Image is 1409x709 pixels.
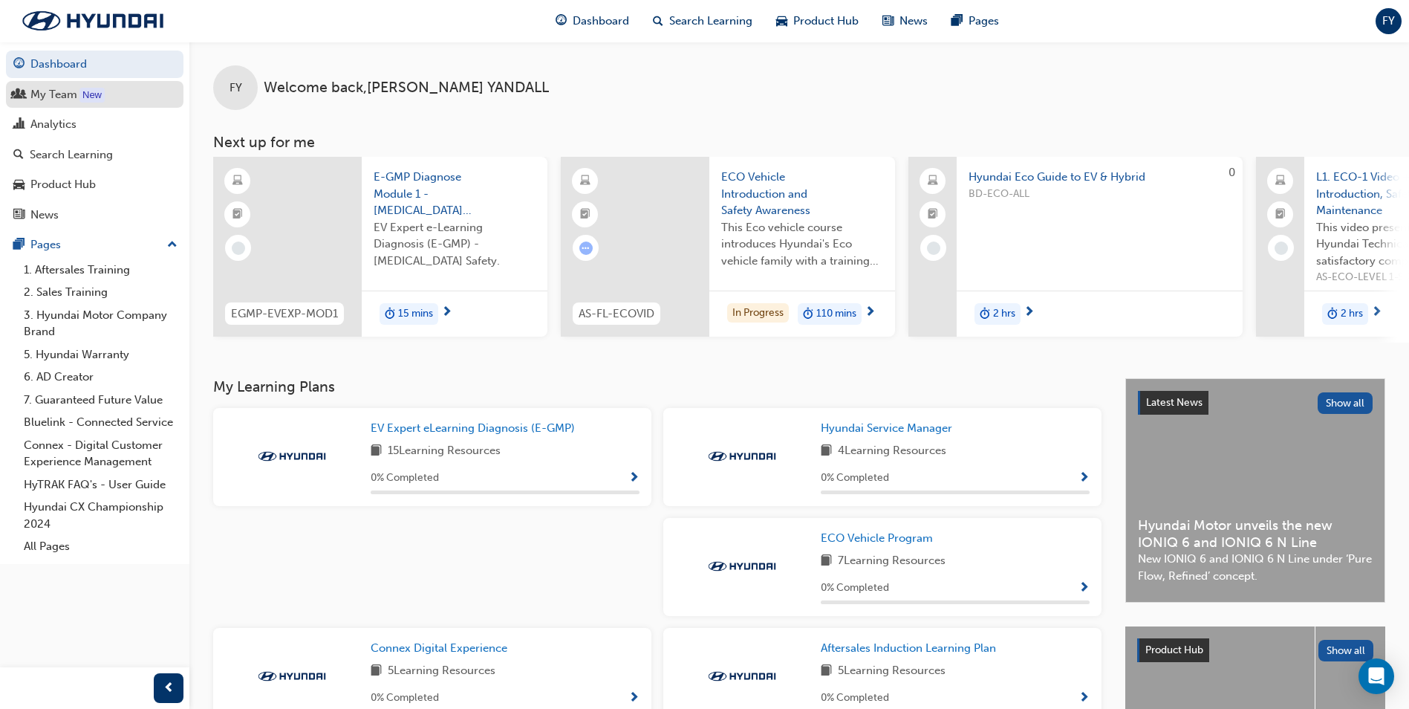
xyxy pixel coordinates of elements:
a: news-iconNews [871,6,940,36]
span: 0 % Completed [821,690,889,707]
span: E-GMP Diagnose Module 1 - [MEDICAL_DATA] Safety [374,169,536,219]
span: booktick-icon [1275,205,1286,224]
span: learningRecordVerb_ATTEMPT-icon [579,242,593,255]
span: duration-icon [1327,305,1338,324]
span: learningRecordVerb_NONE-icon [927,242,940,255]
div: Tooltip anchor [79,88,105,103]
span: learningResourceType_ELEARNING-icon [232,172,243,191]
div: My Team [30,86,77,103]
span: book-icon [821,662,832,681]
span: Latest News [1146,396,1203,409]
div: Pages [30,236,61,253]
span: book-icon [371,442,382,461]
button: Show Progress [1078,689,1090,708]
span: car-icon [13,178,25,192]
span: learningRecordVerb_NONE-icon [1275,242,1288,255]
span: 4 Learning Resources [838,442,946,461]
a: pages-iconPages [940,6,1011,36]
span: 5 Learning Resources [838,662,946,681]
a: Search Learning [6,141,183,169]
h3: Next up for me [189,134,1409,151]
span: 5 Learning Resources [388,662,495,681]
a: HyTRAK FAQ's - User Guide [18,473,183,496]
span: learningResourceType_ELEARNING-icon [580,172,590,191]
a: Hyundai CX Championship 2024 [18,496,183,535]
a: Latest NewsShow allHyundai Motor unveils the new IONIQ 6 and IONIQ 6 N LineNew IONIQ 6 and IONIQ ... [1125,378,1385,603]
a: guage-iconDashboard [544,6,641,36]
a: Aftersales Induction Learning Plan [821,640,1002,657]
span: ECO Vehicle Program [821,531,933,545]
span: BD-ECO-ALL [969,186,1231,203]
a: ECO Vehicle Program [821,530,939,547]
span: FY [230,80,242,97]
div: Open Intercom Messenger [1358,658,1394,694]
a: All Pages [18,535,183,558]
span: pages-icon [951,12,963,30]
div: Product Hub [30,176,96,193]
span: Show Progress [1078,472,1090,485]
span: book-icon [371,662,382,681]
span: Show Progress [628,472,640,485]
div: In Progress [727,303,789,323]
span: 0 % Completed [371,690,439,707]
span: next-icon [441,306,452,320]
span: EV Expert eLearning Diagnosis (E-GMP) [371,421,575,435]
span: Connex Digital Experience [371,641,507,655]
a: Connex Digital Experience [371,640,513,657]
span: Hyundai Motor unveils the new IONIQ 6 and IONIQ 6 N Line [1138,517,1373,551]
span: 7 Learning Resources [838,552,946,571]
span: Welcome back , [PERSON_NAME] YANDALL [264,80,549,97]
a: Analytics [6,111,183,138]
span: next-icon [865,306,876,320]
a: Latest NewsShow all [1138,391,1373,415]
span: 0 % Completed [821,470,889,487]
span: Search Learning [669,13,752,30]
span: guage-icon [556,12,567,30]
span: This Eco vehicle course introduces Hyundai's Eco vehicle family with a training video presentatio... [721,219,883,270]
span: news-icon [882,12,894,30]
span: EV Expert e-Learning Diagnosis (E-GMP) - [MEDICAL_DATA] Safety. [374,219,536,270]
span: 2 hrs [993,305,1015,323]
a: Product Hub [6,171,183,198]
span: Dashboard [573,13,629,30]
span: Hyundai Service Manager [821,421,952,435]
span: Product Hub [1145,644,1203,656]
img: Trak [7,5,178,36]
img: Trak [701,559,783,574]
span: next-icon [1024,306,1035,320]
button: Show all [1318,640,1374,661]
span: duration-icon [803,305,813,324]
h3: My Learning Plans [213,378,1102,395]
span: Hyundai Eco Guide to EV & Hybrid [969,169,1231,186]
span: booktick-icon [928,205,938,224]
a: Dashboard [6,51,183,78]
img: Trak [701,669,783,684]
span: book-icon [821,552,832,571]
span: 15 mins [398,305,433,323]
span: search-icon [653,12,663,30]
button: Show all [1318,392,1373,414]
button: Show Progress [1078,469,1090,488]
span: Aftersales Induction Learning Plan [821,641,996,655]
a: News [6,201,183,229]
a: Bluelink - Connected Service [18,411,183,434]
div: News [30,207,59,224]
span: pages-icon [13,239,25,252]
div: Search Learning [30,146,113,164]
span: Product Hub [793,13,859,30]
span: search-icon [13,149,24,162]
span: 0 % Completed [371,470,439,487]
span: AS-FL-ECOVID [579,305,654,323]
span: FY [1382,13,1395,30]
span: laptop-icon [928,172,938,191]
button: Pages [6,231,183,259]
button: Show Progress [628,689,640,708]
span: book-icon [821,442,832,461]
span: EGMP-EVEXP-MOD1 [231,305,338,323]
span: people-icon [13,88,25,102]
span: 0 [1229,166,1235,179]
a: My Team [6,81,183,109]
span: Show Progress [1078,692,1090,705]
